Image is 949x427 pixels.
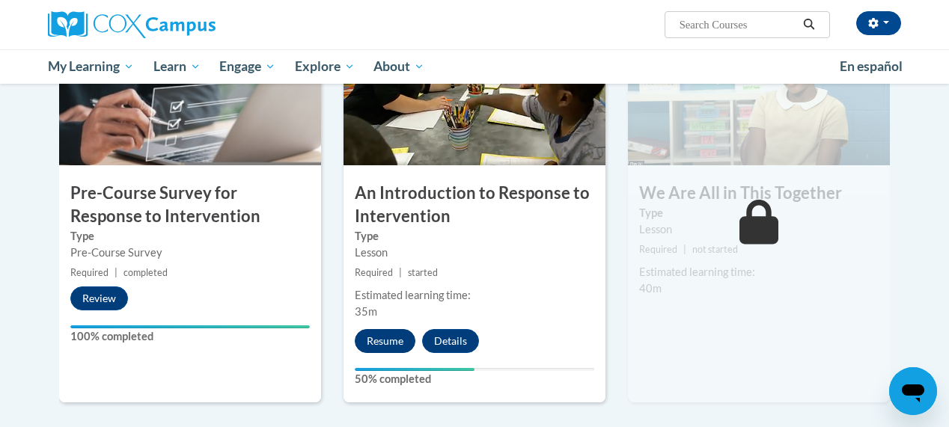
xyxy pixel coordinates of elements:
button: Review [70,286,128,310]
a: Engage [210,49,285,84]
div: Lesson [639,221,879,238]
button: Search [798,16,820,34]
span: 40m [639,282,662,295]
div: Pre-Course Survey [70,245,310,261]
a: Explore [285,49,364,84]
label: Type [70,228,310,245]
span: My Learning [48,58,134,76]
div: Your progress [70,325,310,328]
a: Cox Campus [48,11,317,38]
label: Type [355,228,594,245]
img: Course Image [628,16,890,165]
span: Learn [153,58,201,76]
span: Required [355,267,393,278]
span: | [399,267,402,278]
div: Lesson [355,245,594,261]
span: | [683,244,686,255]
span: About [373,58,424,76]
h3: Pre-Course Survey for Response to Intervention [59,182,321,228]
div: Estimated learning time: [639,264,879,280]
span: | [115,267,118,278]
label: 50% completed [355,371,594,387]
img: Cox Campus [48,11,216,38]
img: Course Image [59,16,321,165]
h3: An Introduction to Response to Intervention [344,182,605,228]
span: 35m [355,305,377,318]
a: My Learning [38,49,144,84]
iframe: Button to launch messaging window [889,367,937,415]
button: Details [422,329,479,353]
span: Required [70,267,109,278]
span: En español [840,58,903,74]
span: Required [639,244,677,255]
a: About [364,49,435,84]
span: Explore [295,58,355,76]
h3: We Are All in This Together [628,182,890,205]
span: not started [692,244,738,255]
button: Account Settings [856,11,901,35]
span: started [408,267,438,278]
button: Resume [355,329,415,353]
a: En español [830,51,912,82]
div: Your progress [355,368,474,371]
label: 100% completed [70,328,310,345]
span: completed [123,267,168,278]
input: Search Courses [678,16,798,34]
span: Engage [219,58,275,76]
a: Learn [144,49,210,84]
div: Main menu [37,49,912,84]
img: Course Image [344,16,605,165]
div: Estimated learning time: [355,287,594,304]
label: Type [639,205,879,221]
